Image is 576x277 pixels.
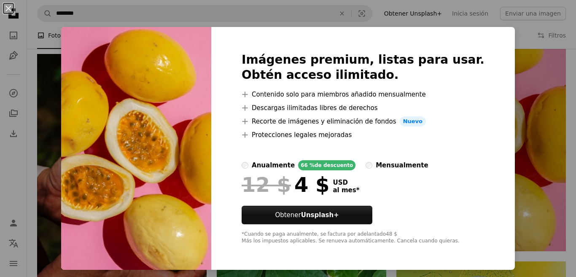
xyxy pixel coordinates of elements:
input: anualmente66 %de descuento [242,162,248,169]
span: al mes * [333,186,359,194]
h2: Imágenes premium, listas para usar. Obtén acceso ilimitado. [242,52,484,83]
button: ObtenerUnsplash+ [242,206,372,224]
div: 4 $ [242,174,329,196]
input: mensualmente [366,162,372,169]
div: 66 % de descuento [298,160,355,170]
div: *Cuando se paga anualmente, se factura por adelantado 48 $ Más los impuestos aplicables. Se renue... [242,231,484,245]
li: Protecciones legales mejoradas [242,130,484,140]
strong: Unsplash+ [301,211,339,219]
div: mensualmente [376,160,428,170]
li: Recorte de imágenes y eliminación de fondos [242,116,484,126]
li: Descargas ilimitadas libres de derechos [242,103,484,113]
span: Nuevo [400,116,426,126]
span: 12 $ [242,174,291,196]
span: USD [333,179,359,186]
img: premium_photo-1723294490531-adb186f8e319 [61,27,211,270]
div: anualmente [252,160,295,170]
li: Contenido solo para miembros añadido mensualmente [242,89,484,100]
